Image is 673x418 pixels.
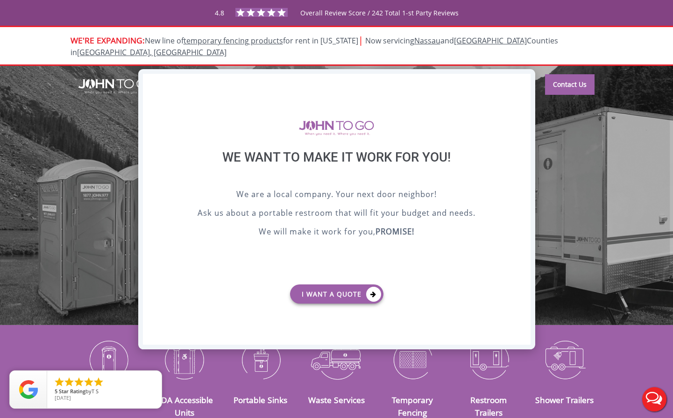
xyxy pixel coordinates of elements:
p: Ask us about a portable restroom that will fit your budget and needs. [166,207,507,221]
div: X [516,74,530,90]
span: Star Rating [59,388,85,395]
span: [DATE] [55,394,71,401]
img: logo of viptogo [299,120,374,135]
a: I want a Quote [290,284,383,304]
li:  [73,376,85,388]
li:  [54,376,65,388]
img: Review Rating [19,380,38,399]
li:  [83,376,94,388]
div: We want to make it work for you! [166,149,507,188]
span: by [55,389,154,395]
li:  [64,376,75,388]
span: T S [92,388,99,395]
b: PROMISE! [375,226,414,237]
p: We are a local company. Your next door neighbor! [166,188,507,202]
li:  [93,376,104,388]
span: 5 [55,388,57,395]
p: We will make it work for you, [166,226,507,240]
button: Live Chat [636,381,673,418]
